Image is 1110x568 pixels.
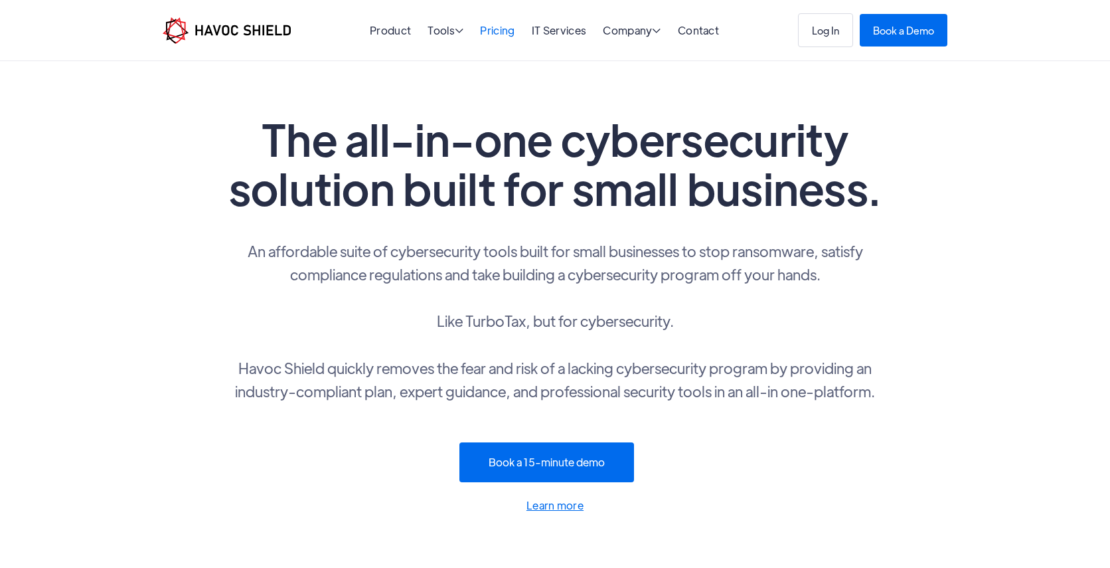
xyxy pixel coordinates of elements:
[163,17,291,44] a: home
[798,13,853,47] a: Log In
[532,23,587,37] a: IT Services
[459,442,634,482] a: Book a 15-minute demo
[455,25,463,36] span: 
[223,239,887,403] p: An affordable suite of cybersecurity tools built for small businesses to stop ransomware, satisfy...
[678,23,719,37] a: Contact
[163,17,291,44] img: Havoc Shield logo
[652,25,661,36] span: 
[223,496,887,515] a: Learn more
[882,425,1110,568] iframe: Chat Widget
[370,23,411,37] a: Product
[223,114,887,213] h1: The all-in-one cybersecurity solution built for small business.
[428,25,463,38] div: Tools
[603,25,661,38] div: Company
[860,14,947,47] a: Book a Demo
[428,25,463,38] div: Tools
[603,25,661,38] div: Company
[480,23,515,37] a: Pricing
